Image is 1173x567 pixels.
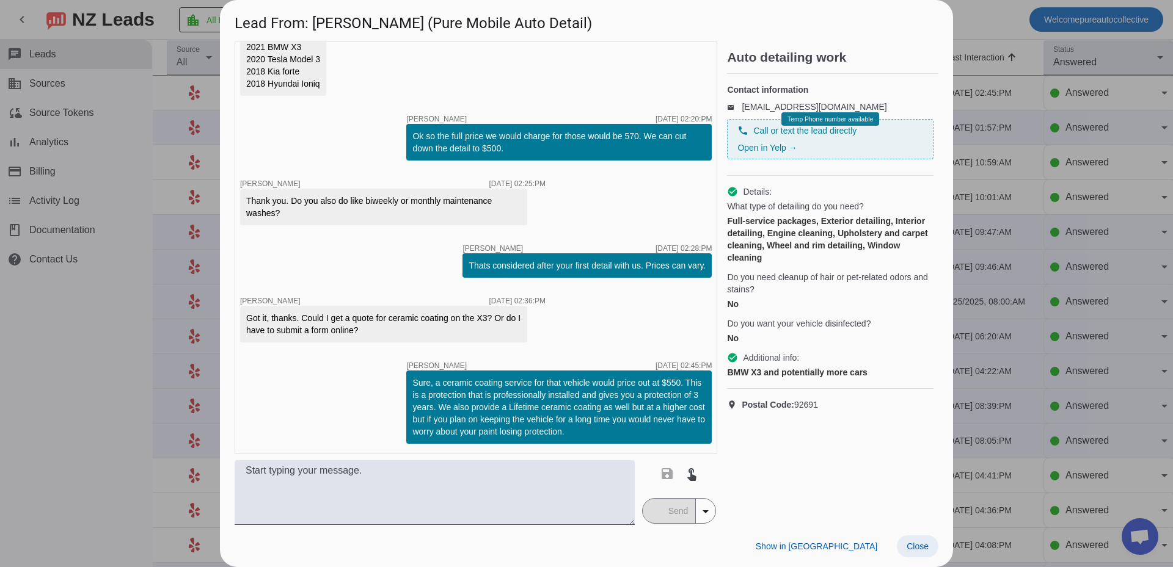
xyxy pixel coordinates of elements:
a: [EMAIL_ADDRESS][DOMAIN_NAME] [742,102,886,112]
div: No [727,332,934,344]
div: Got it, thanks. Could I get a quote for ceramic coating on the X3? Or do I have to submit a form ... [246,312,521,336]
div: Full-service packages, Exterior detailing, Interior detailing, Engine cleaning, Upholstery and ca... [727,215,934,264]
span: [PERSON_NAME] [240,297,301,305]
span: Do you want your vehicle disinfected? [727,317,871,330]
h4: Contact information [727,84,934,96]
button: Close [897,535,938,557]
mat-icon: email [727,104,742,110]
span: [PERSON_NAME] [406,115,467,123]
mat-icon: check_circle [727,186,738,197]
span: Call or text the lead directly [753,125,857,137]
div: [DATE] 02:25:PM [489,180,546,187]
div: Thats considered after your first detail with us. Prices can vary. [469,259,706,272]
h2: Auto detailing work [727,51,938,63]
div: Thank you. Do you also do like biweekly or monthly maintenance washes? [246,195,521,219]
div: [DATE] 02:36:PM [489,297,546,305]
span: Details: [743,186,772,198]
mat-icon: touch_app [684,466,699,481]
mat-icon: arrow_drop_down [698,504,713,519]
div: [DATE] 02:20:PM [656,115,712,123]
span: [PERSON_NAME] [462,245,523,252]
span: Do you need cleanup of hair or pet-related odors and stains? [727,271,934,295]
span: [PERSON_NAME] [240,179,301,188]
mat-icon: check_circle [727,352,738,363]
div: 2021 BMW X3 2020 Tesla Model 3 2018 Kia forte 2018 Hyundai Ioniq [246,41,320,90]
mat-icon: phone [737,125,748,136]
div: No [727,298,934,310]
span: Temp Phone number available [787,116,873,123]
button: Show in [GEOGRAPHIC_DATA] [746,535,887,557]
span: Additional info: [743,352,799,364]
div: [DATE] 02:28:PM [656,245,712,252]
span: 92691 [742,399,818,411]
div: [DATE] 02:45:PM [656,362,712,369]
a: Open in Yelp → [737,143,797,153]
div: BMW X3 and potentially more cars [727,366,934,378]
mat-icon: location_on [727,400,742,410]
span: Show in [GEOGRAPHIC_DATA] [756,541,877,551]
span: What type of detailing do you need? [727,200,863,212]
div: Sure, a ceramic coating service for that vehicle would price out at $550. This is a protection th... [412,377,706,438]
div: Ok so the full price we would charge for those would be 570. We can cut down the detail to $500. [412,130,706,154]
span: [PERSON_NAME] [406,362,467,369]
strong: Postal Code: [742,400,794,410]
span: Close [907,541,929,551]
